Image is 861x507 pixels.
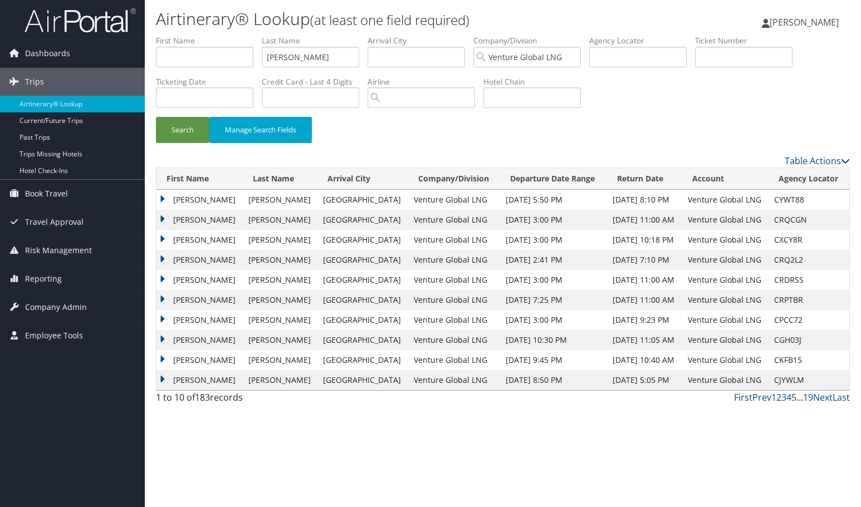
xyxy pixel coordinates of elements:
[791,391,796,403] a: 5
[769,168,849,190] th: Agency Locator: activate to sort column ascending
[156,190,243,210] td: [PERSON_NAME]
[607,350,682,370] td: [DATE] 10:40 AM
[682,270,769,290] td: Venture Global LNG
[317,350,408,370] td: [GEOGRAPHIC_DATA]
[408,310,501,330] td: Venture Global LNG
[769,230,849,250] td: CXCY8R
[500,310,606,330] td: [DATE] 3:00 PM
[262,35,368,46] label: Last Name
[500,270,606,290] td: [DATE] 3:00 PM
[785,155,850,167] a: Table Actions
[408,190,501,210] td: Venture Global LNG
[682,370,769,390] td: Venture Global LNG
[500,250,606,270] td: [DATE] 2:41 PM
[408,370,501,390] td: Venture Global LNG
[317,168,408,190] th: Arrival City: activate to sort column ascending
[500,370,606,390] td: [DATE] 8:50 PM
[607,250,682,270] td: [DATE] 7:10 PM
[682,168,769,190] th: Account: activate to sort column ascending
[408,230,501,250] td: Venture Global LNG
[25,322,83,350] span: Employee Tools
[607,230,682,250] td: [DATE] 10:18 PM
[682,230,769,250] td: Venture Global LNG
[833,391,850,403] a: Last
[500,168,606,190] th: Departure Date Range: activate to sort column ascending
[769,270,849,290] td: CRDRSS
[769,290,849,310] td: CRPTBR
[25,68,44,96] span: Trips
[786,391,791,403] a: 4
[25,180,68,208] span: Book Travel
[368,35,473,46] label: Arrival City
[769,250,849,270] td: CRQ2L2
[473,35,589,46] label: Company/Division
[769,190,849,210] td: CYWT88
[769,330,849,350] td: CGH03J
[752,391,771,403] a: Prev
[156,250,243,270] td: [PERSON_NAME]
[243,210,317,230] td: [PERSON_NAME]
[682,290,769,310] td: Venture Global LNG
[500,330,606,350] td: [DATE] 10:30 PM
[317,230,408,250] td: [GEOGRAPHIC_DATA]
[695,35,801,46] label: Ticket Number
[156,76,262,87] label: Ticketing Date
[156,391,317,410] div: 1 to 10 of records
[156,168,243,190] th: First Name: activate to sort column ascending
[262,76,368,87] label: Credit Card - Last 4 Digits
[607,310,682,330] td: [DATE] 9:23 PM
[317,270,408,290] td: [GEOGRAPHIC_DATA]
[156,370,243,390] td: [PERSON_NAME]
[408,330,501,350] td: Venture Global LNG
[500,290,606,310] td: [DATE] 7:25 PM
[243,290,317,310] td: [PERSON_NAME]
[607,370,682,390] td: [DATE] 5:05 PM
[156,350,243,370] td: [PERSON_NAME]
[500,230,606,250] td: [DATE] 3:00 PM
[803,391,813,403] a: 19
[209,117,312,143] button: Manage Search Fields
[243,370,317,390] td: [PERSON_NAME]
[195,391,210,403] span: 183
[243,270,317,290] td: [PERSON_NAME]
[408,210,501,230] td: Venture Global LNG
[762,6,850,39] a: [PERSON_NAME]
[682,190,769,210] td: Venture Global LNG
[682,350,769,370] td: Venture Global LNG
[769,210,849,230] td: CRQCGN
[607,210,682,230] td: [DATE] 11:00 AM
[317,210,408,230] td: [GEOGRAPHIC_DATA]
[317,310,408,330] td: [GEOGRAPHIC_DATA]
[682,250,769,270] td: Venture Global LNG
[317,370,408,390] td: [GEOGRAPHIC_DATA]
[682,210,769,230] td: Venture Global LNG
[156,290,243,310] td: [PERSON_NAME]
[25,265,62,293] span: Reporting
[500,350,606,370] td: [DATE] 9:45 PM
[607,270,682,290] td: [DATE] 11:00 AM
[781,391,786,403] a: 3
[682,330,769,350] td: Venture Global LNG
[408,290,501,310] td: Venture Global LNG
[483,76,589,87] label: Hotel Chain
[25,208,84,236] span: Travel Approval
[156,35,262,46] label: First Name
[156,330,243,350] td: [PERSON_NAME]
[156,270,243,290] td: [PERSON_NAME]
[607,330,682,350] td: [DATE] 11:05 AM
[156,310,243,330] td: [PERSON_NAME]
[243,330,317,350] td: [PERSON_NAME]
[607,168,682,190] th: Return Date: activate to sort column ascending
[317,330,408,350] td: [GEOGRAPHIC_DATA]
[682,310,769,330] td: Venture Global LNG
[310,11,469,29] small: (at least one field required)
[408,168,501,190] th: Company/Division
[243,190,317,210] td: [PERSON_NAME]
[25,293,87,321] span: Company Admin
[734,391,752,403] a: First
[770,16,839,28] span: [PERSON_NAME]
[408,250,501,270] td: Venture Global LNG
[317,290,408,310] td: [GEOGRAPHIC_DATA]
[769,370,849,390] td: CJYWLM
[25,7,136,33] img: airportal-logo.png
